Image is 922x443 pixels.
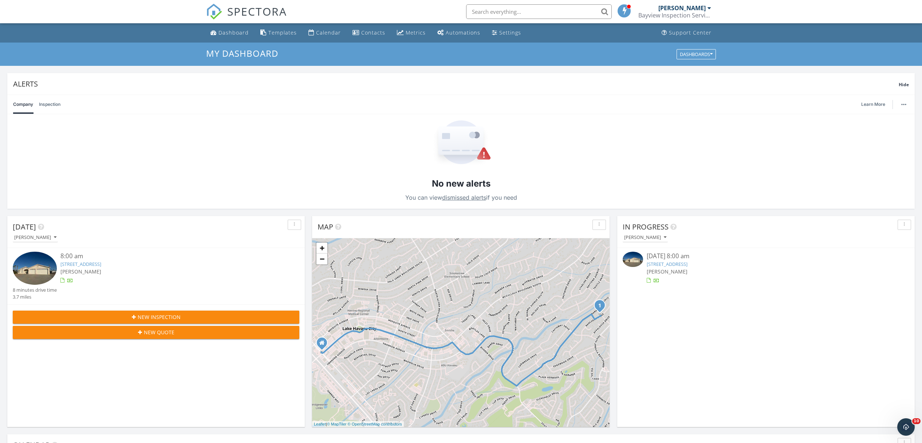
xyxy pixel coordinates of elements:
[322,343,326,347] div: 55 Lake Havasu Ave. , Lake Havasu City AZ 86403
[405,192,517,203] p: You can view if you need
[316,254,327,264] a: Zoom out
[861,101,890,108] a: Learn More
[499,29,521,36] div: Settings
[432,177,490,190] h2: No new alerts
[623,252,643,267] img: 9546612%2Freports%2F888fbe80-876c-4908-b4c9-7a8b6c354ca5%2Fcover_photos%2FvOKYhRqVbvRTt3lvrzUo%2F...
[312,421,404,427] div: |
[144,328,174,336] span: New Quote
[442,194,486,201] a: dismissed alerts
[218,29,249,36] div: Dashboard
[14,235,56,240] div: [PERSON_NAME]
[306,26,344,40] a: Calendar
[669,29,712,36] div: Support Center
[659,26,714,40] a: Support Center
[680,52,713,57] div: Dashboards
[13,311,299,324] button: New Inspection
[206,4,222,20] img: The Best Home Inspection Software - Spectora
[316,29,341,36] div: Calendar
[318,222,333,232] span: Map
[13,79,899,89] div: Alerts
[624,235,666,240] div: [PERSON_NAME]
[206,47,278,59] span: My Dashboard
[327,422,347,426] a: © MapTiler
[13,222,36,232] span: [DATE]
[348,422,402,426] a: © OpenStreetMap contributors
[13,252,57,285] img: 9546612%2Freports%2F888fbe80-876c-4908-b4c9-7a8b6c354ca5%2Fcover_photos%2FvOKYhRqVbvRTt3lvrzUo%2F...
[623,222,669,232] span: In Progress
[647,261,687,267] a: [STREET_ADDRESS]
[431,120,491,166] img: Empty State
[60,268,101,275] span: [PERSON_NAME]
[647,268,687,275] span: [PERSON_NAME]
[623,233,668,243] button: [PERSON_NAME]
[899,81,909,88] span: Hide
[466,4,612,19] input: Search everything...
[350,26,388,40] a: Contacts
[361,29,385,36] div: Contacts
[677,49,716,59] button: Dashboards
[314,422,326,426] a: Leaflet
[13,233,58,243] button: [PERSON_NAME]
[227,4,287,19] span: SPECTORA
[206,10,287,25] a: SPECTORA
[13,287,57,294] div: 8 minutes drive time
[316,243,327,254] a: Zoom in
[208,26,252,40] a: Dashboard
[60,261,101,267] a: [STREET_ADDRESS]
[647,252,886,261] div: [DATE] 8:00 am
[406,29,426,36] div: Metrics
[489,26,524,40] a: Settings
[658,4,706,12] div: [PERSON_NAME]
[39,95,60,114] a: Inspection
[434,26,483,40] a: Automations (Basic)
[446,29,480,36] div: Automations
[912,418,921,424] span: 10
[394,26,429,40] a: Metrics
[138,313,181,321] span: New Inspection
[598,303,601,308] i: 1
[268,29,297,36] div: Templates
[897,418,915,436] iframe: Intercom live chat
[901,104,906,105] img: ellipsis-632cfdd7c38ec3a7d453.svg
[13,95,33,114] a: Company
[13,326,299,339] button: New Quote
[13,294,57,300] div: 3.7 miles
[623,252,909,284] a: [DATE] 8:00 am [STREET_ADDRESS] [PERSON_NAME]
[638,12,711,19] div: Bayview Inspection Services
[257,26,300,40] a: Templates
[60,252,275,261] div: 8:00 am
[13,252,299,300] a: 8:00 am [STREET_ADDRESS] [PERSON_NAME] 8 minutes drive time 3.7 miles
[600,305,604,310] div: 2997 Ranchero Dr, Lake Havasu City, AZ 86406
